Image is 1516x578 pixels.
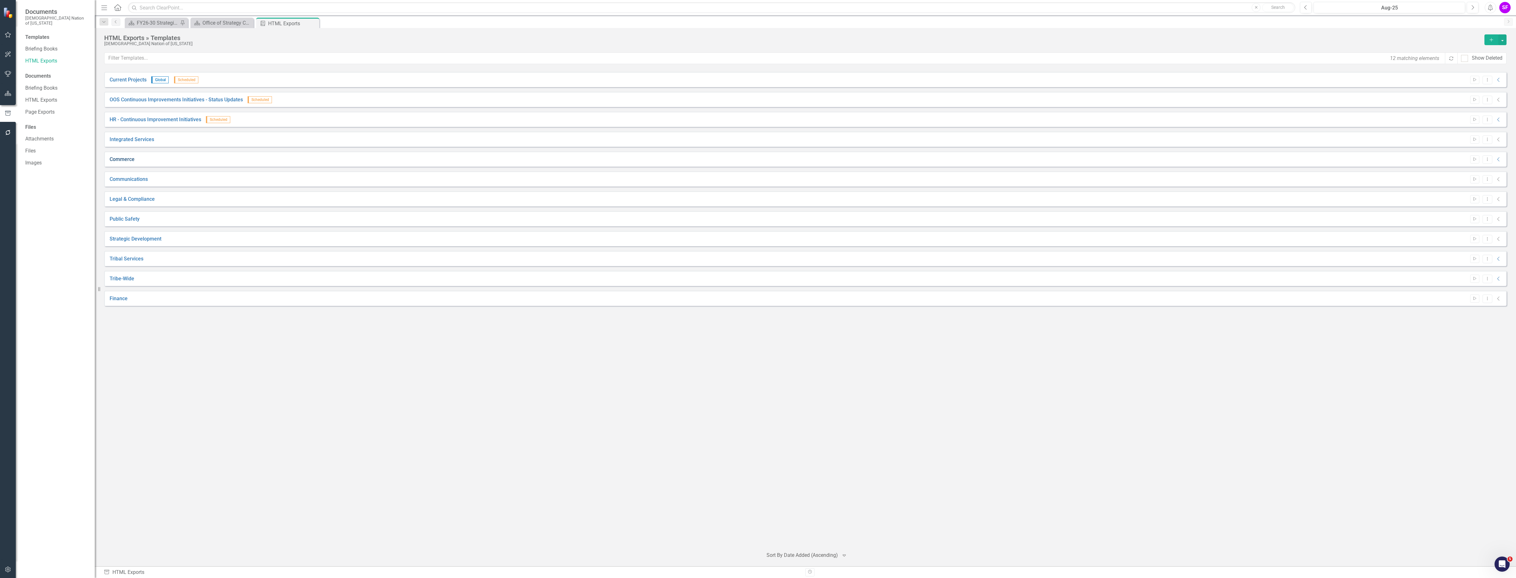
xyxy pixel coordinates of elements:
[25,8,88,15] span: Documents
[268,20,318,27] div: HTML Exports
[137,19,178,27] div: FY26-30 Strategic Plan
[126,19,178,27] a: FY26-30 Strategic Plan
[25,34,88,41] div: Templates
[25,147,88,155] a: Files
[25,15,88,26] small: [DEMOGRAPHIC_DATA] Nation of [US_STATE]
[1314,2,1465,13] button: Aug-25
[151,76,169,83] span: Global
[110,295,128,302] a: Finance
[110,96,243,104] a: OOS Continuous Improvements Initiatives - Status Updates
[110,216,140,223] a: Public Safety
[104,52,1446,64] input: Filter Templates...
[110,235,161,243] a: Strategic Development
[110,136,154,143] a: Integrated Services
[104,41,1481,46] div: [DEMOGRAPHIC_DATA] Nation of [US_STATE]
[110,255,143,263] a: Tribal Services
[174,76,198,83] span: Scheduled
[248,96,272,103] span: Scheduled
[1271,5,1285,10] span: Search
[25,159,88,167] a: Images
[1495,557,1510,572] iframe: Intercom live chat
[192,19,252,27] a: Office of Strategy Continuous Improvement Initiatives
[104,569,801,576] div: HTML Exports
[25,73,88,80] div: Documents
[3,7,14,18] img: ClearPoint Strategy
[202,19,252,27] div: Office of Strategy Continuous Improvement Initiatives
[104,34,1481,41] div: HTML Exports » Templates
[110,116,201,123] a: HR - Continuous Improvement Initiatives
[1316,4,1463,12] div: Aug-25
[110,196,155,203] a: Legal & Compliance
[25,135,88,143] a: Attachments
[25,97,88,104] a: HTML Exports
[25,109,88,116] a: Page Exports
[110,275,134,283] a: Tribe-Wide
[1507,557,1513,562] span: 5
[1388,53,1441,63] div: 12 matching elements
[1262,3,1294,12] button: Search
[110,176,148,183] a: Communications
[25,85,88,92] a: Briefing Books
[128,2,1295,13] input: Search ClearPoint...
[110,76,147,84] a: Current Projects
[25,124,88,131] div: Files
[1499,2,1511,13] button: SF
[110,156,135,163] a: Commerce
[25,45,88,53] a: Briefing Books
[25,57,88,65] a: HTML Exports
[1472,55,1502,62] div: Show Deleted
[206,116,230,123] span: Scheduled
